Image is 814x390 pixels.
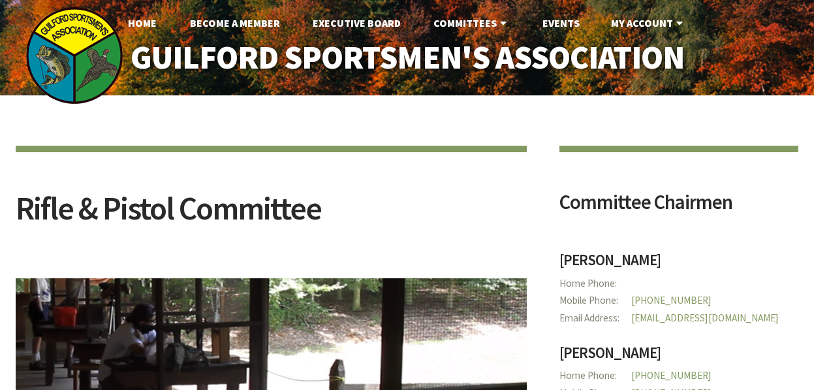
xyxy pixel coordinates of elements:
[559,252,799,275] h3: [PERSON_NAME]
[102,30,712,86] a: Guilford Sportsmen's Association
[631,369,712,382] a: [PHONE_NUMBER]
[117,10,167,36] a: Home
[532,10,590,36] a: Events
[559,310,631,327] span: Email Address
[631,312,779,324] a: [EMAIL_ADDRESS][DOMAIN_NAME]
[559,192,799,222] h2: Committee Chairmen
[631,294,712,306] a: [PHONE_NUMBER]
[302,10,411,36] a: Executive Board
[16,192,527,241] h2: Rifle & Pistol Committee
[601,10,697,36] a: My Account
[559,367,631,385] span: Home Phone
[25,7,123,105] img: logo_sm.png
[559,292,631,310] span: Mobile Phone
[559,275,631,293] span: Home Phone
[559,345,799,368] h3: [PERSON_NAME]
[180,10,290,36] a: Become A Member
[423,10,520,36] a: Committees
